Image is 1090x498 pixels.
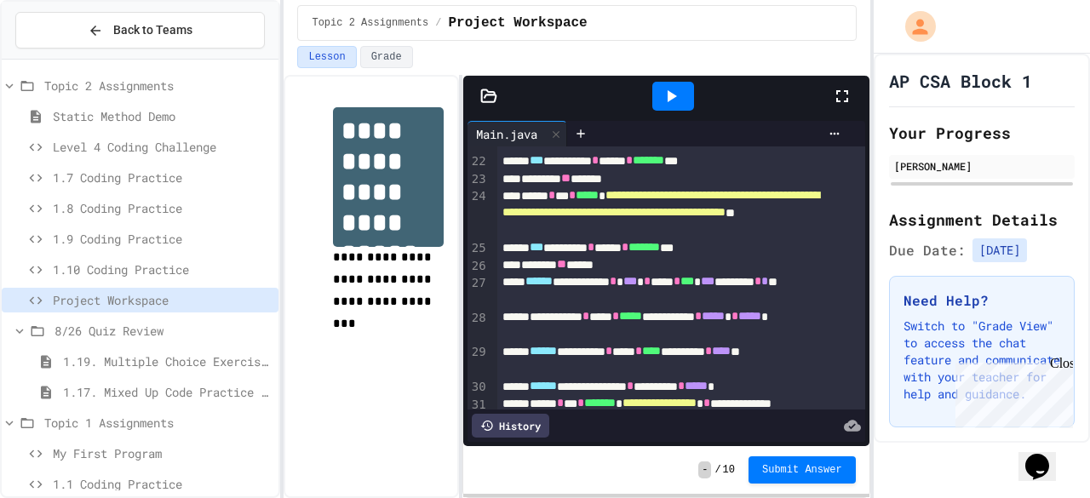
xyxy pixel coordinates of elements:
span: Project Workspace [448,13,587,33]
div: My Account [887,7,940,46]
h2: Your Progress [889,121,1075,145]
div: Chat with us now!Close [7,7,118,108]
div: 26 [468,258,489,275]
div: [PERSON_NAME] [894,158,1070,174]
iframe: chat widget [1018,430,1073,481]
button: Grade [360,46,413,68]
span: 1.7 Coding Practice [53,169,272,186]
span: Topic 2 Assignments [44,77,272,94]
span: Level 4 Coding Challenge [53,138,272,156]
span: Due Date: [889,240,966,260]
div: 29 [468,344,489,379]
span: / [714,463,720,477]
div: 27 [468,275,489,310]
div: History [472,414,549,438]
button: Back to Teams [15,12,265,49]
span: 1.19. Multiple Choice Exercises for Unit 1a (1.1-1.6) [63,352,272,370]
div: 30 [468,379,489,396]
div: 24 [468,188,489,240]
span: Topic 2 Assignments [312,16,428,30]
button: Lesson [297,46,356,68]
span: Back to Teams [113,21,192,39]
div: Main.java [468,121,567,146]
span: 1.17. Mixed Up Code Practice 1.1-1.6 [63,383,272,401]
h3: Need Help? [904,290,1060,311]
span: - [698,461,711,478]
h2: Assignment Details [889,208,1075,232]
span: [DATE] [972,238,1027,262]
span: Project Workspace [53,291,272,309]
iframe: chat widget [949,356,1073,428]
div: 31 [468,397,489,431]
span: My First Program [53,444,272,462]
span: 1.9 Coding Practice [53,230,272,248]
span: / [435,16,441,30]
span: 1.10 Coding Practice [53,260,272,278]
h1: AP CSA Block 1 [889,69,1032,93]
span: Submit Answer [762,463,842,477]
div: 23 [468,171,489,188]
div: Main.java [468,125,546,143]
div: 25 [468,240,489,257]
span: 1.1 Coding Practice [53,475,272,493]
span: Static Method Demo [53,107,272,125]
div: 22 [468,153,489,170]
p: Switch to "Grade View" to access the chat feature and communicate with your teacher for help and ... [904,318,1060,403]
div: 28 [468,310,489,345]
span: Topic 1 Assignments [44,414,272,432]
span: 1.8 Coding Practice [53,199,272,217]
button: Submit Answer [749,456,856,484]
span: 10 [723,463,735,477]
span: 8/26 Quiz Review [54,322,272,340]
